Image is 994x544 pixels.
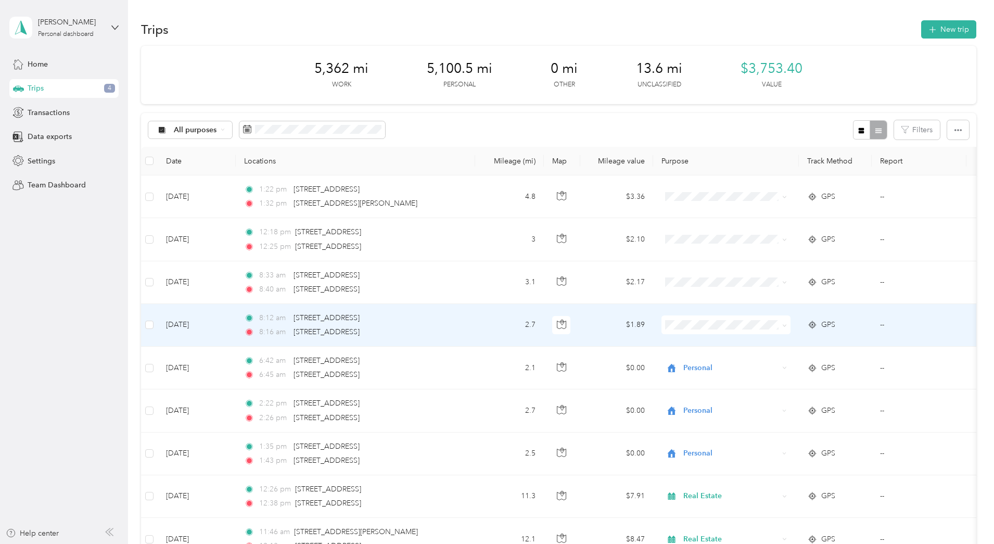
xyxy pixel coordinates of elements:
[741,60,802,77] span: $3,753.40
[475,261,544,304] td: 3.1
[544,147,580,175] th: Map
[158,304,236,347] td: [DATE]
[872,261,966,304] td: --
[28,180,86,191] span: Team Dashboard
[821,405,835,416] span: GPS
[174,126,217,134] span: All purposes
[28,156,55,167] span: Settings
[158,261,236,304] td: [DATE]
[475,218,544,261] td: 3
[295,227,361,236] span: [STREET_ADDRESS]
[580,261,653,304] td: $2.17
[259,270,289,281] span: 8:33 am
[259,369,289,381] span: 6:45 am
[427,60,492,77] span: 5,100.5 mi
[295,499,361,508] span: [STREET_ADDRESS]
[475,147,544,175] th: Mileage (mi)
[259,355,289,366] span: 6:42 am
[872,304,966,347] td: --
[158,347,236,389] td: [DATE]
[872,175,966,218] td: --
[28,59,48,70] span: Home
[821,490,835,502] span: GPS
[158,175,236,218] td: [DATE]
[821,234,835,245] span: GPS
[295,242,361,251] span: [STREET_ADDRESS]
[6,528,59,539] button: Help center
[294,456,360,465] span: [STREET_ADDRESS]
[443,80,476,90] p: Personal
[259,498,291,509] span: 12:38 pm
[580,475,653,518] td: $7.91
[259,184,289,195] span: 1:22 pm
[762,80,782,90] p: Value
[259,412,289,424] span: 2:26 pm
[158,218,236,261] td: [DATE]
[683,490,779,502] span: Real Estate
[295,485,361,494] span: [STREET_ADDRESS]
[821,191,835,203] span: GPS
[580,147,653,175] th: Mileage value
[158,389,236,432] td: [DATE]
[921,20,976,39] button: New trip
[294,327,360,336] span: [STREET_ADDRESS]
[653,147,799,175] th: Purpose
[554,80,575,90] p: Other
[821,362,835,374] span: GPS
[683,405,779,416] span: Personal
[38,31,94,37] div: Personal dashboard
[872,147,966,175] th: Report
[294,313,360,322] span: [STREET_ADDRESS]
[259,455,289,466] span: 1:43 pm
[475,347,544,389] td: 2.1
[475,389,544,432] td: 2.7
[294,185,360,194] span: [STREET_ADDRESS]
[872,389,966,432] td: --
[580,175,653,218] td: $3.36
[259,312,289,324] span: 8:12 am
[294,442,360,451] span: [STREET_ADDRESS]
[28,107,70,118] span: Transactions
[294,356,360,365] span: [STREET_ADDRESS]
[28,83,44,94] span: Trips
[294,370,360,379] span: [STREET_ADDRESS]
[259,441,289,452] span: 1:35 pm
[259,526,290,538] span: 11:46 am
[294,285,360,294] span: [STREET_ADDRESS]
[294,199,417,208] span: [STREET_ADDRESS][PERSON_NAME]
[294,271,360,280] span: [STREET_ADDRESS]
[314,60,368,77] span: 5,362 mi
[475,304,544,347] td: 2.7
[294,413,360,422] span: [STREET_ADDRESS]
[259,241,291,252] span: 12:25 pm
[872,433,966,475] td: --
[683,362,779,374] span: Personal
[872,347,966,389] td: --
[259,226,291,238] span: 12:18 pm
[158,433,236,475] td: [DATE]
[821,276,835,288] span: GPS
[894,120,940,140] button: Filters
[580,218,653,261] td: $2.10
[104,84,115,93] span: 4
[551,60,578,77] span: 0 mi
[259,198,289,209] span: 1:32 pm
[259,326,289,338] span: 8:16 am
[580,347,653,389] td: $0.00
[141,24,169,35] h1: Trips
[294,399,360,408] span: [STREET_ADDRESS]
[638,80,681,90] p: Unclassified
[580,433,653,475] td: $0.00
[580,304,653,347] td: $1.89
[475,433,544,475] td: 2.5
[872,218,966,261] td: --
[936,486,994,544] iframe: Everlance-gr Chat Button Frame
[259,284,289,295] span: 8:40 am
[872,475,966,518] td: --
[259,484,291,495] span: 12:26 pm
[158,147,236,175] th: Date
[683,448,779,459] span: Personal
[475,475,544,518] td: 11.3
[38,17,103,28] div: [PERSON_NAME]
